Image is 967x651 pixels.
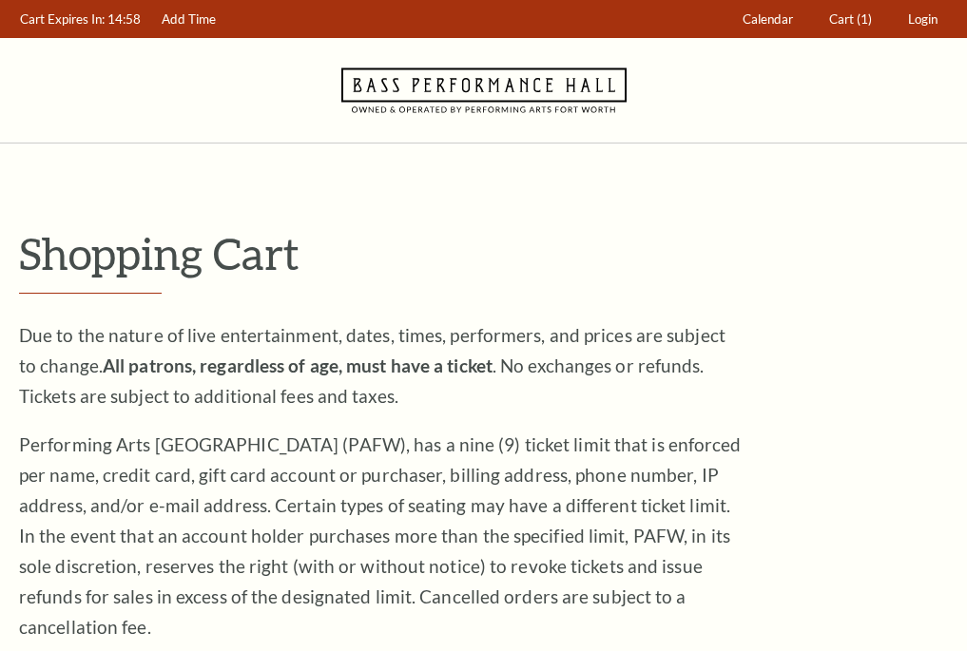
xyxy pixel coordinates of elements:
[899,1,947,38] a: Login
[107,11,141,27] span: 14:58
[734,1,803,38] a: Calendar
[908,11,938,27] span: Login
[103,354,493,376] strong: All patrons, regardless of age, must have a ticket
[19,324,725,407] span: Due to the nature of live entertainment, dates, times, performers, and prices are subject to chan...
[153,1,225,38] a: Add Time
[829,11,854,27] span: Cart
[857,11,872,27] span: (1)
[821,1,881,38] a: Cart (1)
[19,430,742,642] p: Performing Arts [GEOGRAPHIC_DATA] (PAFW), has a nine (9) ticket limit that is enforced per name, ...
[20,11,105,27] span: Cart Expires In:
[19,229,948,278] p: Shopping Cart
[743,11,793,27] span: Calendar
